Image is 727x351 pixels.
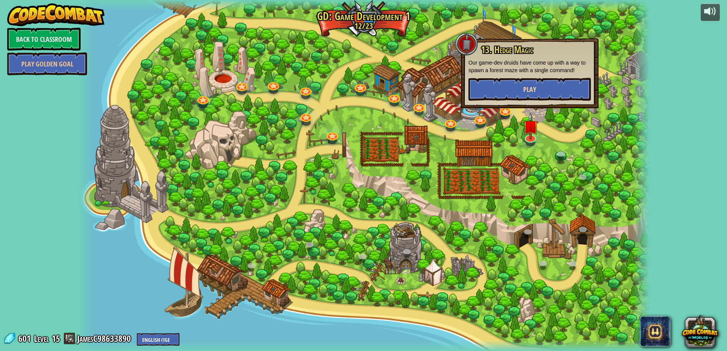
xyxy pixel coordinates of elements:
button: Play [468,78,591,101]
span: 15 [52,332,60,345]
span: Play [523,85,536,94]
button: Adjust volume [701,3,720,21]
p: Our game-dev druids have come up with a way to spawn a forest maze with a single command! [468,59,591,74]
a: JamesC98633890 [77,332,133,345]
a: Play Golden Goal [7,52,87,75]
img: CodeCombat - Learn how to code by playing a game [7,3,105,26]
span: 13. Hedge Magic [481,43,533,56]
a: Back to Classroom [7,28,81,51]
img: level-banner-unstarted.png [523,112,538,139]
span: 601 [18,332,33,345]
span: Level [34,332,49,345]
